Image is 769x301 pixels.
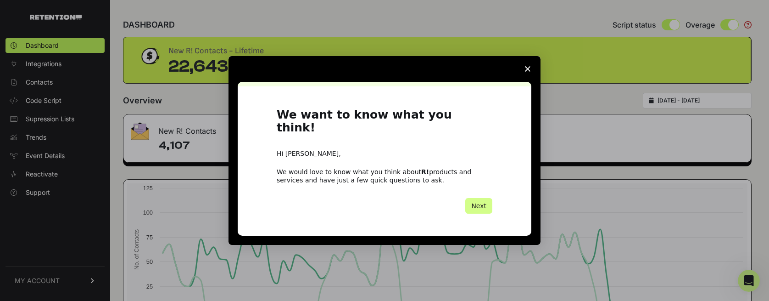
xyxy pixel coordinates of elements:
[515,56,541,82] span: Close survey
[465,198,492,214] button: Next
[421,168,429,176] b: R!
[277,149,492,159] div: Hi [PERSON_NAME],
[277,108,492,140] h1: We want to know what you think!
[277,168,492,184] div: We would love to know what you think about products and services and have just a few quick questi...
